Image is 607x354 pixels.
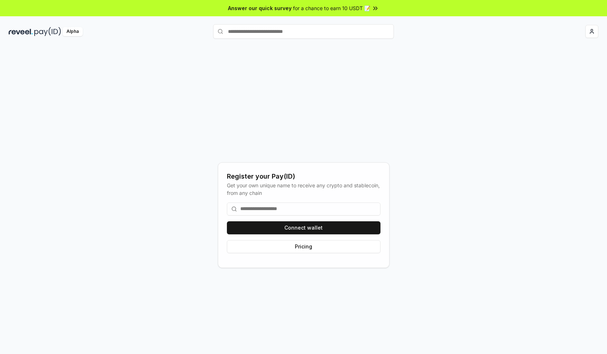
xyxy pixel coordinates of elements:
[293,4,370,12] span: for a chance to earn 10 USDT 📝
[63,27,83,36] div: Alpha
[227,171,380,182] div: Register your Pay(ID)
[228,4,292,12] span: Answer our quick survey
[9,27,33,36] img: reveel_dark
[227,221,380,234] button: Connect wallet
[227,182,380,197] div: Get your own unique name to receive any crypto and stablecoin, from any chain
[227,240,380,253] button: Pricing
[34,27,61,36] img: pay_id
